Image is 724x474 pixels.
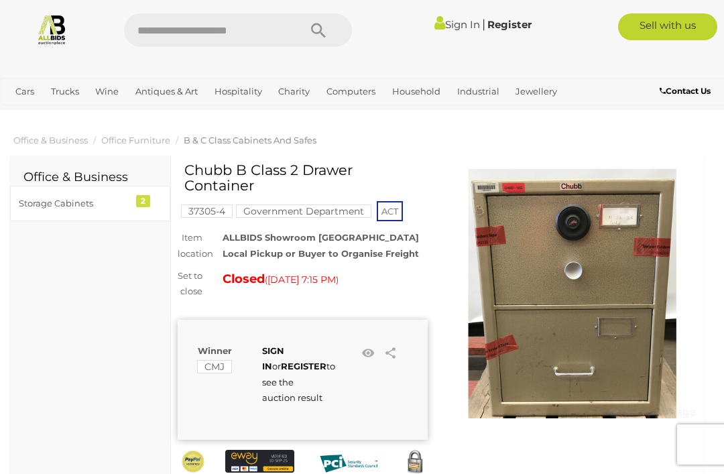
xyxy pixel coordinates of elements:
[96,103,202,125] a: [GEOGRAPHIC_DATA]
[262,345,335,403] span: or to see the auction result
[452,80,505,103] a: Industrial
[358,343,378,363] li: Watch this item
[510,80,562,103] a: Jewellery
[223,232,419,243] strong: ALLBIDS Showroom [GEOGRAPHIC_DATA]
[10,186,170,221] a: Storage Cabinets 2
[101,135,170,145] a: Office Furniture
[377,201,403,221] span: ACT
[23,171,157,184] h2: Office & Business
[10,103,46,125] a: Office
[225,450,294,473] img: eWAY Payment Gateway
[660,84,714,99] a: Contact Us
[321,80,381,103] a: Computers
[267,274,336,286] span: [DATE] 7:15 PM
[285,13,352,47] button: Search
[236,206,371,217] a: Government Department
[273,80,315,103] a: Charity
[136,195,150,207] div: 2
[168,268,213,300] div: Set to close
[223,272,265,286] strong: Closed
[181,206,233,217] a: 37305-4
[184,162,424,193] h1: Chubb B Class 2 Drawer Container
[90,80,124,103] a: Wine
[281,361,326,371] a: REGISTER
[130,80,203,103] a: Antiques & Art
[46,80,84,103] a: Trucks
[198,345,232,356] b: Winner
[387,80,446,103] a: Household
[10,80,40,103] a: Cars
[52,103,90,125] a: Sports
[434,18,480,31] a: Sign In
[262,345,284,371] a: SIGN IN
[19,196,129,211] div: Storage Cabinets
[482,17,485,32] span: |
[236,204,371,218] mark: Government Department
[168,230,213,261] div: Item location
[184,135,316,145] a: B & C Class Cabinets And Safes
[181,204,233,218] mark: 37305-4
[36,13,68,45] img: Allbids.com.au
[265,274,339,285] span: ( )
[181,450,205,473] img: Official PayPal Seal
[197,360,232,373] mark: CMJ
[487,18,532,31] a: Register
[223,248,419,259] strong: Local Pickup or Buyer to Organise Freight
[403,450,427,474] img: Secured by Rapid SSL
[618,13,718,40] a: Sell with us
[660,86,711,96] b: Contact Us
[448,169,698,419] img: Chubb B Class 2 Drawer Container
[209,80,267,103] a: Hospitality
[13,135,88,145] a: Office & Business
